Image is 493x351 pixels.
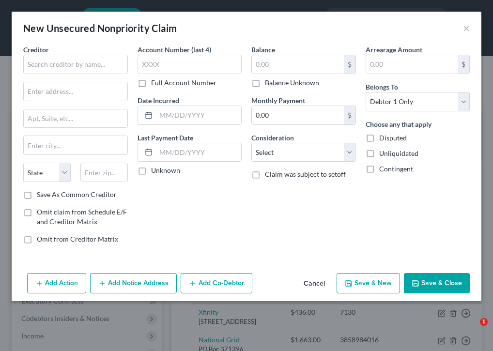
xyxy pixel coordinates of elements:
label: Balance Unknown [265,78,319,88]
span: Creditor [23,46,49,54]
span: Disputed [379,134,407,142]
iframe: Intercom live chat [460,318,483,341]
div: $ [458,55,469,74]
label: Date Incurred [138,95,179,106]
label: Unknown [151,166,180,175]
span: Contingent [379,165,413,173]
span: Omit from Creditor Matrix [37,235,118,243]
label: Consideration [251,133,294,143]
span: Claim was subject to setoff [265,170,346,178]
button: Add Co-Debtor [181,273,252,293]
input: Search creditor by name... [23,55,128,74]
label: Full Account Number [151,78,216,88]
button: Save & New [337,273,400,293]
div: $ [344,55,355,74]
button: Cancel [296,274,333,293]
div: New Unsecured Nonpriority Claim [23,21,177,35]
span: 1 [480,318,488,326]
input: 0.00 [366,55,458,74]
input: 0.00 [252,106,344,124]
label: Balance [251,45,275,55]
label: Arrearage Amount [366,45,422,55]
span: Belongs To [366,83,398,91]
input: 0.00 [252,55,344,74]
input: Enter address... [24,82,127,101]
label: Last Payment Date [138,133,193,143]
input: Apt, Suite, etc... [24,109,127,128]
button: × [463,22,470,34]
input: MM/DD/YYYY [156,106,242,124]
label: Account Number (last 4) [138,45,211,55]
label: Monthly Payment [251,95,305,106]
input: MM/DD/YYYY [156,143,242,162]
button: Save & Close [404,273,470,293]
span: Unliquidated [379,149,418,157]
button: Add Notice Address [90,273,177,293]
label: Choose any that apply [366,119,431,129]
input: XXXX [138,55,242,74]
div: $ [344,106,355,124]
button: Add Action [27,273,86,293]
input: Enter city... [24,136,127,154]
label: Save As Common Creditor [37,190,117,199]
input: Enter zip... [80,163,128,182]
span: Omit claim from Schedule E/F and Creditor Matrix [37,208,127,226]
